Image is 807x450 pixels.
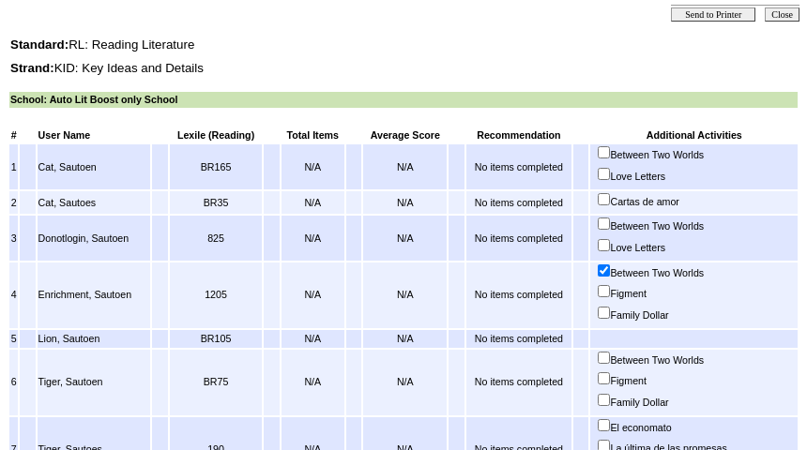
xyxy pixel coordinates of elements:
img: magnify_small.gif [672,306,682,319]
label: Cartas de amor [615,192,797,209]
nobr: 825 [207,232,224,244]
img: magnify_small.gif [668,238,678,251]
input: Between Two Worlds [598,264,610,277]
input: Between Two Worlds [598,146,610,158]
label: Between Two Worlds [615,217,797,233]
label: El economato [615,418,797,435]
img: magnify_small.gif [707,351,717,364]
label: Figment [615,284,797,301]
nobr: BR165 [201,161,232,172]
td: Enrichment, Sautoen [38,262,151,328]
td: Tiger, Sautoen [38,350,151,415]
nobr: BR105 [201,333,232,344]
nobr: BR75 [204,376,229,387]
label: Love Letters [615,238,797,255]
img: magnify_small.gif [707,217,717,230]
label: Between Two Worlds [615,145,797,162]
td: N/A [282,350,344,415]
td: No items completed [466,191,571,215]
td: N/A [282,191,344,215]
label: Family Dollar [615,306,797,322]
td: 5 [9,330,18,348]
td: N/A [363,330,447,348]
td: N/A [363,191,447,215]
td: No items completed [466,216,571,260]
td: N/A [282,144,344,188]
td: N/A [363,216,447,260]
img: magnify_small.gif [707,263,717,277]
td: No items completed [466,350,571,415]
td: N/A [363,350,447,415]
td: School: Auto Lit Boost only School [9,92,798,108]
input: Figment [598,285,610,297]
td: N/A [282,262,344,328]
td: # [9,127,18,143]
td: N/A [282,330,344,348]
img: magnify_small.gif [649,284,660,297]
input: Family Dollar [598,307,610,319]
td: N/A [363,262,447,328]
img: magnify_small.gif [675,418,685,431]
td: No items completed [466,330,571,348]
b: Standard: [10,37,69,52]
img: magnify_small.gif [682,192,693,205]
td: 1 [9,144,18,188]
td: User Name [38,127,151,143]
td: Additional Activities [590,127,798,143]
td: 3 [9,216,18,260]
input: Cartas de amor [598,193,610,205]
td: Recommendation [466,127,571,143]
img: magnify_small.gif [668,167,678,180]
td: Average Score [363,127,447,143]
td: Cat, Sautoes [38,191,151,215]
td: No items completed [466,262,571,328]
td: KID: Key Ideas and Details [9,60,798,76]
input: Send to Printer [671,7,755,22]
input: Close [765,7,799,22]
td: No items completed [466,144,571,188]
td: RL: Reading Literature [9,37,798,52]
label: Figment [615,371,797,388]
img: magnify_small.gif [672,393,682,406]
input: El economato [598,419,610,431]
td: Lion, Sautoen [38,330,151,348]
nobr: 1205 [205,289,227,300]
td: Lexile (Reading) [170,127,263,143]
nobr: BR35 [204,197,229,208]
td: Donotlogin, Sautoen [38,216,151,260]
td: 2 [9,191,18,215]
td: Total Items [282,127,344,143]
td: 6 [9,350,18,415]
td: N/A [363,144,447,188]
img: magnify_small.gif [649,371,660,384]
td: 4 [9,262,18,328]
input: Family Dollar [598,394,610,406]
label: Between Two Worlds [615,263,797,280]
input: Between Two Worlds [598,352,610,364]
input: Between Two Worlds [598,217,610,230]
b: Strand: [10,61,54,75]
input: Love Letters [598,239,610,251]
input: Love Letters [598,168,610,180]
label: Family Dollar [615,393,797,410]
label: Love Letters [615,167,797,184]
label: Between Two Worlds [615,351,797,367]
img: magnify_small.gif [707,145,717,158]
td: Cat, Sautoen [38,144,151,188]
td: N/A [282,216,344,260]
input: Figment [598,372,610,384]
